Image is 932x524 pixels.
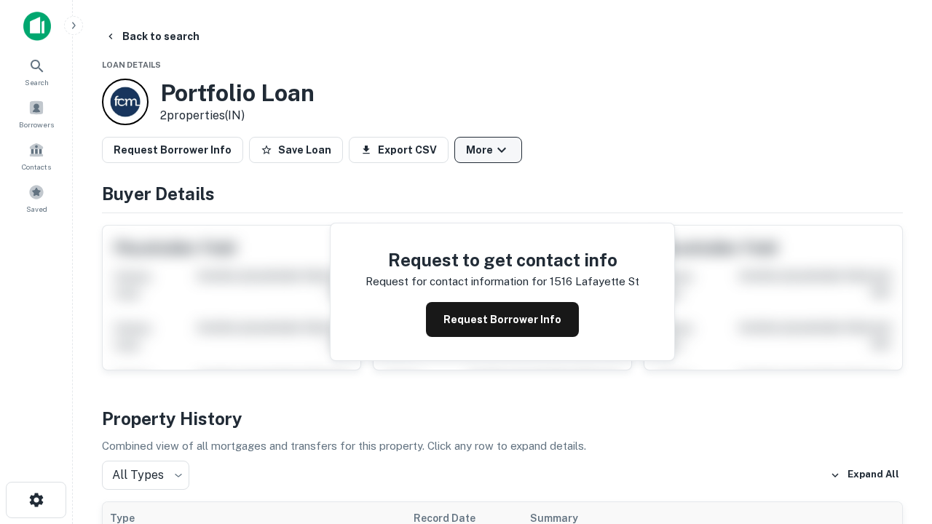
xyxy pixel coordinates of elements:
button: Back to search [99,23,205,49]
p: Request for contact information for [366,273,547,290]
h4: Request to get contact info [366,247,639,273]
span: Search [25,76,49,88]
a: Saved [4,178,68,218]
a: Contacts [4,136,68,175]
button: Export CSV [349,137,449,163]
a: Search [4,52,68,91]
h3: Portfolio Loan [160,79,315,107]
h4: Property History [102,405,903,432]
h4: Buyer Details [102,180,903,207]
button: Save Loan [249,137,343,163]
a: Borrowers [4,94,68,133]
img: capitalize-icon.png [23,12,51,41]
div: All Types [102,461,189,490]
button: More [454,137,522,163]
p: 1516 lafayette st [550,273,639,290]
span: Contacts [22,161,51,172]
button: Expand All [826,464,903,486]
button: Request Borrower Info [426,302,579,337]
iframe: Chat Widget [859,408,932,477]
span: Saved [26,203,47,215]
p: Combined view of all mortgages and transfers for this property. Click any row to expand details. [102,437,903,455]
p: 2 properties (IN) [160,107,315,124]
button: Request Borrower Info [102,137,243,163]
span: Loan Details [102,60,161,69]
span: Borrowers [19,119,54,130]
